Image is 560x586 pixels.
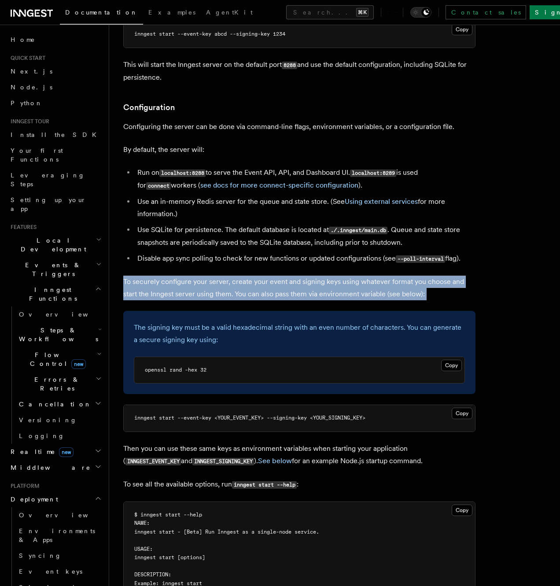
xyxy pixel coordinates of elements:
[7,63,103,79] a: Next.js
[134,31,285,37] span: inngest start --event-key abcd --signing-key 1234
[146,182,171,190] code: connect
[441,360,462,371] button: Copy
[15,400,92,409] span: Cancellation
[19,512,110,519] span: Overview
[192,458,254,465] code: INNGEST_SIGNING_KEY
[15,372,103,396] button: Errors & Retries
[125,458,181,465] code: INNGEST_EVENT_KEY
[11,172,85,188] span: Leveraging Steps
[410,7,431,18] button: Toggle dark mode
[7,444,103,460] button: Realtimenew
[19,432,65,439] span: Logging
[15,548,103,564] a: Syncing
[19,416,77,424] span: Versioning
[134,571,171,578] span: DESCRIPTION:
[7,491,103,507] button: Deployment
[123,442,475,468] p: Then you can use these same keys as environment variables when starting your application ( and )....
[71,359,86,369] span: new
[7,261,96,278] span: Events & Triggers
[19,552,62,559] span: Syncing
[135,252,475,265] li: Disable app sync polling to check for new functions or updated configurations (see flag).
[7,95,103,111] a: Python
[7,236,96,254] span: Local Development
[7,257,103,282] button: Events & Triggers
[350,170,396,177] code: localhost:8289
[15,306,103,322] a: Overview
[135,224,475,249] li: Use SQLite for persistence. The default database is located at . Queue and state store snapshots ...
[148,9,195,16] span: Examples
[143,3,201,24] a: Examples
[452,505,472,516] button: Copy
[7,463,91,472] span: Middleware
[286,5,374,19] button: Search...⌘K
[452,408,472,419] button: Copy
[123,101,175,114] a: Configuration
[134,529,319,535] span: inngest start - [Beta] Run Inngest as a single-node service.
[145,367,206,373] span: openssl rand -hex 32
[7,224,37,231] span: Features
[59,447,74,457] span: new
[446,5,526,19] a: Contact sales
[15,326,98,343] span: Steps & Workflows
[345,197,418,206] a: Using external services
[123,478,475,491] p: To see all the available options, run :
[282,62,297,69] code: 8288
[7,285,95,303] span: Inngest Functions
[134,512,202,518] span: $ inngest start --help
[232,481,297,489] code: inngest start --help
[11,147,63,163] span: Your first Functions
[123,59,475,84] p: This will start the Inngest server on the default port and use the default configuration, includi...
[7,55,45,62] span: Quick start
[206,9,253,16] span: AgentKit
[7,306,103,444] div: Inngest Functions
[15,564,103,579] a: Event keys
[15,350,97,368] span: Flow Control
[60,3,143,25] a: Documentation
[7,127,103,143] a: Install the SDK
[159,170,206,177] code: localhost:8288
[19,568,82,575] span: Event keys
[134,554,205,560] span: inngest start [options]
[15,523,103,548] a: Environments & Apps
[135,195,475,220] li: Use an in-memory Redis server for the queue and state store. (See for more information.)
[11,35,35,44] span: Home
[15,428,103,444] a: Logging
[15,347,103,372] button: Flow Controlnew
[11,131,102,138] span: Install the SDK
[7,232,103,257] button: Local Development
[19,527,95,543] span: Environments & Apps
[11,84,52,91] span: Node.js
[7,495,58,504] span: Deployment
[19,311,110,318] span: Overview
[11,100,43,107] span: Python
[258,457,292,465] a: See below
[7,483,40,490] span: Platform
[201,3,258,24] a: AgentKit
[123,121,475,133] p: Configuring the server can be done via command-line flags, environment variables, or a configurat...
[65,9,138,16] span: Documentation
[7,192,103,217] a: Setting up your app
[15,412,103,428] a: Versioning
[7,118,49,125] span: Inngest tour
[134,520,150,526] span: NAME:
[7,282,103,306] button: Inngest Functions
[7,143,103,167] a: Your first Functions
[11,196,86,212] span: Setting up your app
[7,167,103,192] a: Leveraging Steps
[15,507,103,523] a: Overview
[15,375,96,393] span: Errors & Retries
[123,276,475,300] p: To securely configure your server, create your event and signing keys using whatever format you c...
[11,68,52,75] span: Next.js
[396,255,445,263] code: --poll-interval
[7,79,103,95] a: Node.js
[134,546,153,552] span: USAGE:
[134,415,365,421] span: inngest start --event-key <YOUR_EVENT_KEY> --signing-key <YOUR_SIGNING_KEY>
[15,322,103,347] button: Steps & Workflows
[134,321,465,346] p: The signing key must be a valid hexadecimal string with an even number of characters. You can gen...
[452,24,472,35] button: Copy
[7,447,74,456] span: Realtime
[356,8,368,17] kbd: ⌘K
[7,32,103,48] a: Home
[135,166,475,192] li: Run on to serve the Event API, API, and Dashboard UI. is used for workers ( ).
[329,227,387,234] code: ./.inngest/main.db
